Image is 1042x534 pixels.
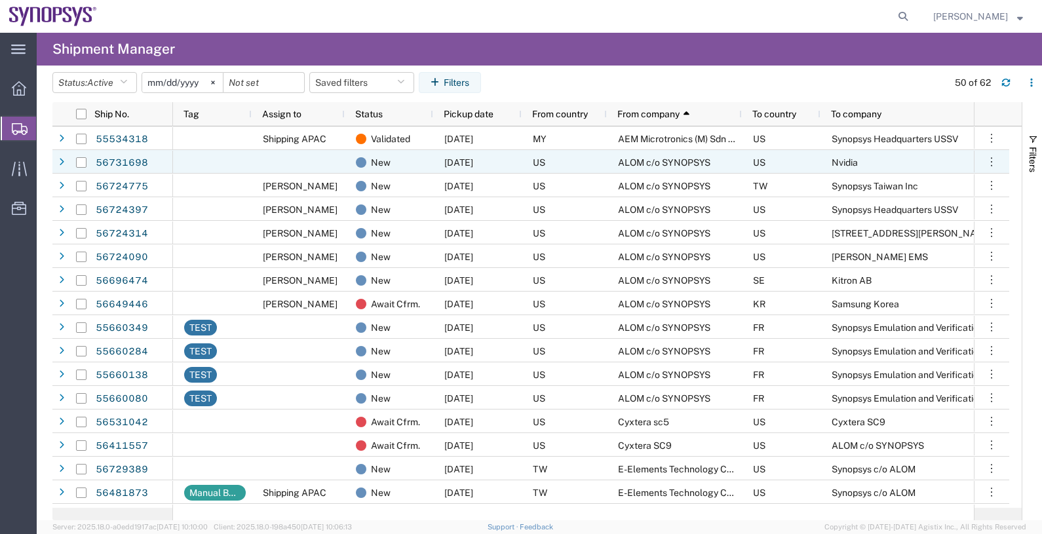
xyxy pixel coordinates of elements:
span: 08/19/2025 [444,417,473,427]
span: ALOM c/o SYNOPSYS [618,322,710,333]
span: New [371,457,391,481]
span: US [533,322,545,333]
img: logo [9,7,97,26]
div: TEST [189,367,212,383]
span: Kris Ford [263,204,338,215]
span: ALOM c/o SYNOPSYS [618,228,710,238]
span: US [753,252,765,262]
span: New [371,505,391,528]
span: Javad EMS [832,252,928,262]
span: New [371,198,391,221]
span: New [371,221,391,245]
span: 06/06/2025 [444,134,473,144]
span: ALOM c/o SYNOPSYS [832,440,924,451]
span: To company [831,109,881,119]
span: 09/05/2025 [444,252,473,262]
span: New [371,151,391,174]
span: Assign to [262,109,301,119]
div: TEST [189,391,212,406]
span: Synopsys Emulation and Verification [832,322,984,333]
input: Not set [223,73,304,92]
span: AEM Microtronics (M) Sdn Bhd [618,134,744,144]
span: 7469 Draper Ave [832,228,993,238]
span: New [371,174,391,198]
span: TW [753,181,767,191]
span: 05/21/2025 [444,370,473,380]
span: Await Cfrm. [371,434,420,457]
span: [DATE] 10:06:13 [301,523,352,531]
span: 05/21/2025 [444,393,473,404]
span: US [533,252,545,262]
span: 06/23/2025 [444,322,473,333]
span: Cyxtera SC9 [618,440,672,451]
input: Not set [142,73,223,92]
span: [DATE] 10:10:00 [157,523,208,531]
span: US [533,228,545,238]
span: Synopsys c/o ALOM [832,487,916,498]
span: US [533,417,545,427]
a: 56731698 [95,153,149,174]
a: Support [488,523,520,531]
span: Active [87,77,113,88]
span: Ship No. [94,109,129,119]
span: ALOM c/o SYNOPSYS [618,370,710,380]
span: Shipping APAC [263,487,326,498]
span: Synopsys Emulation and Verification [832,370,984,380]
span: 09/05/2025 [444,181,473,191]
a: 56453810 [95,506,149,527]
span: 05/21/2025 [444,346,473,356]
span: Kris Ford [263,181,338,191]
a: 56696474 [95,271,149,292]
span: New [371,363,391,387]
span: Status [355,109,383,119]
span: Synopsys Emulation and Verification [832,346,984,356]
span: US [533,440,545,451]
span: ALOM c/o SYNOPSYS [618,181,710,191]
span: Validated [371,127,410,151]
button: Status:Active [52,72,137,93]
span: US [533,181,545,191]
span: Synopsys Headquarters USSV [832,204,958,215]
span: New [371,245,391,269]
span: FR [753,393,764,404]
span: US [753,134,765,144]
span: 08/07/2025 [444,440,473,451]
span: New [371,387,391,410]
span: Synopsys Taiwan Inc [832,181,918,191]
span: TW [533,464,547,474]
span: Kris Ford [263,252,338,262]
span: US [533,393,545,404]
span: From company [617,109,680,119]
button: Filters [419,72,481,93]
span: Tag [183,109,199,119]
span: US [753,228,765,238]
span: Cyxtera sc5 [618,417,669,427]
span: TW [533,487,547,498]
span: US [753,204,765,215]
span: 09/05/2025 [444,228,473,238]
span: Synopsys c/o ALOM [832,464,916,474]
a: 56411557 [95,436,149,457]
span: Server: 2025.18.0-a0edd1917ac [52,523,208,531]
a: 56729389 [95,459,149,480]
span: Pickup date [444,109,493,119]
div: Manual Booking [189,485,241,501]
span: Kris Ford [933,9,1008,24]
span: ALOM c/o SYNOPSYS [618,252,710,262]
a: 55534318 [95,129,149,150]
span: FR [753,322,764,333]
span: Kris Ford [263,275,338,286]
a: 56531042 [95,412,149,433]
span: US [533,157,545,168]
span: Kris Ford [263,299,338,309]
span: 08/14/2025 [444,487,473,498]
span: From country [532,109,588,119]
a: 56481873 [95,483,149,504]
span: 09/05/2025 [444,275,473,286]
div: TEST [189,320,212,335]
span: To country [752,109,796,119]
span: US [753,157,765,168]
span: Copyright © [DATE]-[DATE] Agistix Inc., All Rights Reserved [824,522,1026,533]
span: Cyxtera SC9 [832,417,885,427]
a: 55660349 [95,318,149,339]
